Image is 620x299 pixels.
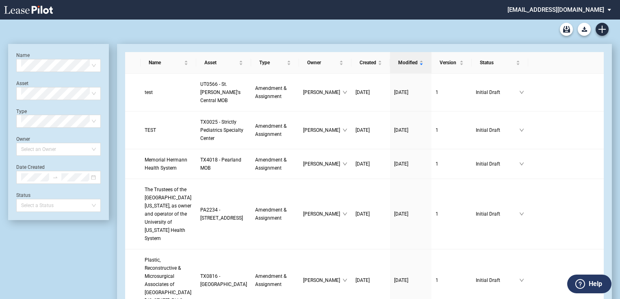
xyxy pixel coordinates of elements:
[394,88,427,96] a: [DATE]
[394,161,408,167] span: [DATE]
[343,162,347,166] span: down
[356,210,386,218] a: [DATE]
[200,118,247,142] a: TX0025 - Strictly Pediatrics Specialty Center
[575,23,593,36] md-menu: Download Blank Form List
[356,276,386,284] a: [DATE]
[436,160,468,168] a: 1
[356,160,386,168] a: [DATE]
[145,186,192,242] a: The Trustees of the [GEOGRAPHIC_DATA][US_STATE], as owner and operator of the University of [US_S...
[519,162,524,166] span: down
[200,272,247,288] a: TX0816 - [GEOGRAPHIC_DATA]
[200,156,247,172] a: TX4018 - Pearland MOB
[16,192,30,198] label: Status
[356,127,370,133] span: [DATE]
[255,122,295,138] a: Amendment & Assignment
[251,52,299,74] th: Type
[255,156,295,172] a: Amendment & Assignment
[440,59,458,67] span: Version
[303,276,343,284] span: [PERSON_NAME]
[476,126,519,134] span: Initial Draft
[204,59,237,67] span: Asset
[141,52,196,74] th: Name
[149,59,182,67] span: Name
[145,126,192,134] a: TEST
[394,210,427,218] a: [DATE]
[394,126,427,134] a: [DATE]
[343,90,347,95] span: down
[356,161,370,167] span: [DATE]
[398,59,418,67] span: Modified
[480,59,514,67] span: Status
[356,89,370,95] span: [DATE]
[390,52,431,74] th: Modified
[303,126,343,134] span: [PERSON_NAME]
[394,277,408,283] span: [DATE]
[436,126,468,134] a: 1
[343,128,347,133] span: down
[476,276,519,284] span: Initial Draft
[16,164,45,170] label: Date Created
[255,207,286,221] span: Amendment & Assignment
[303,160,343,168] span: [PERSON_NAME]
[255,272,295,288] a: Amendment & Assignment
[303,210,343,218] span: [PERSON_NAME]
[255,273,286,287] span: Amendment & Assignment
[360,59,376,67] span: Created
[351,52,390,74] th: Created
[145,89,153,95] span: test
[16,136,30,142] label: Owner
[431,52,472,74] th: Version
[145,157,187,171] span: Memorial Hermann Health System
[519,278,524,283] span: down
[436,127,438,133] span: 1
[394,276,427,284] a: [DATE]
[519,212,524,216] span: down
[394,211,408,217] span: [DATE]
[255,206,295,222] a: Amendment & Assignment
[145,187,191,241] span: The Trustees of the University of Pennsylvania, as owner and operator of the University of Pennsy...
[196,52,251,74] th: Asset
[356,88,386,96] a: [DATE]
[578,23,591,36] button: Download Blank Form
[356,126,386,134] a: [DATE]
[436,88,468,96] a: 1
[394,89,408,95] span: [DATE]
[52,175,58,180] span: swap-right
[589,279,602,289] label: Help
[200,273,247,287] span: TX0816 - Stone Oak
[519,128,524,133] span: down
[596,23,609,36] a: Create new document
[200,206,247,222] a: PA2234 - [STREET_ADDRESS]
[52,175,58,180] span: to
[436,210,468,218] a: 1
[436,211,438,217] span: 1
[200,157,241,171] span: TX4018 - Pearland MOB
[356,211,370,217] span: [DATE]
[343,212,347,216] span: down
[436,89,438,95] span: 1
[343,278,347,283] span: down
[200,80,247,105] a: UT0566 - St. [PERSON_NAME]'s Central MOB
[436,276,468,284] a: 1
[145,127,156,133] span: TEST
[307,59,338,67] span: Owner
[394,127,408,133] span: [DATE]
[472,52,528,74] th: Status
[567,275,611,293] button: Help
[255,123,286,137] span: Amendment & Assignment
[145,156,192,172] a: Memorial Hermann Health System
[303,88,343,96] span: [PERSON_NAME]
[255,157,286,171] span: Amendment & Assignment
[436,161,438,167] span: 1
[200,81,241,103] span: UT0566 - St. Mark's Central MOB
[200,119,243,141] span: TX0025 - Strictly Pediatrics Specialty Center
[259,59,285,67] span: Type
[16,109,27,114] label: Type
[145,88,192,96] a: test
[476,88,519,96] span: Initial Draft
[255,84,295,100] a: Amendment & Assignment
[436,277,438,283] span: 1
[519,90,524,95] span: down
[476,160,519,168] span: Initial Draft
[299,52,352,74] th: Owner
